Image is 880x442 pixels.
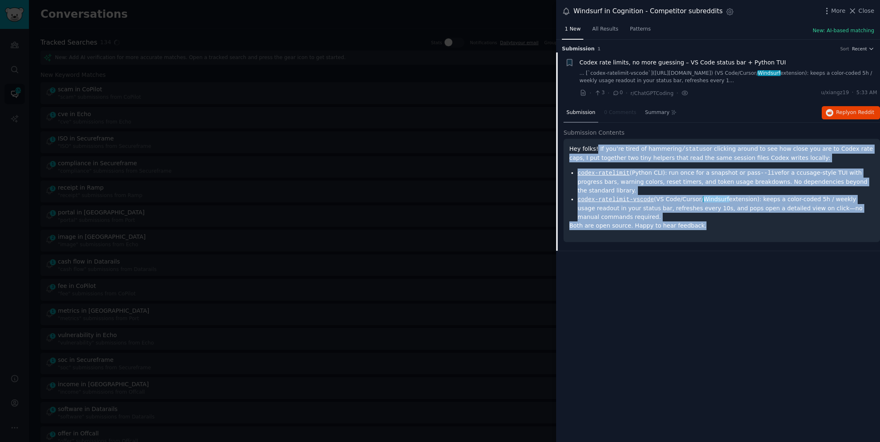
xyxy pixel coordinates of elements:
[569,221,874,230] p: Both are open source. Happy to hear feedback.
[852,46,874,52] button: Recent
[856,89,877,97] span: 5:33 AM
[859,7,874,15] span: Close
[840,46,849,52] div: Sort
[626,89,628,97] span: ·
[578,196,654,202] a: codex-ratelimit-vscode
[682,146,706,152] code: /status
[627,23,654,40] a: Patterns
[831,7,846,15] span: More
[592,26,618,33] span: All Results
[612,89,623,97] span: 0
[813,27,874,35] button: New: AI-based matching
[821,89,849,97] span: u/xiangz19
[566,109,595,116] span: Submission
[569,145,874,162] p: Hey folks! If you’re tired of hammering or clicking around to see how close you are to Codex rate...
[590,89,591,97] span: ·
[578,170,630,176] code: codex-ratelimit
[564,128,625,137] span: Submission Contents
[645,109,669,116] span: Summary
[852,46,867,52] span: Recent
[573,6,723,17] div: Windsurf in Cognition - Competitor subreddits
[630,26,651,33] span: Patterns
[580,70,878,84] a: ... [`codex-ratelimit-vscode`]([URL][DOMAIN_NAME]) (VS Code/Cursor/Windsurfextension): keeps a co...
[850,109,874,115] span: on Reddit
[578,196,654,203] code: codex-ratelimit-vscode
[594,89,604,97] span: 3
[562,45,595,53] span: Submission
[565,26,580,33] span: 1 New
[761,170,781,176] code: --live
[823,7,846,15] button: More
[580,58,786,67] a: Codex rate limits, no more guessing – VS Code status bar + Python TUI
[848,7,874,15] button: Close
[630,90,673,96] span: r/ChatGPTCoding
[608,89,609,97] span: ·
[597,46,600,51] span: 1
[578,169,630,176] a: codex-ratelimit
[562,23,583,40] a: 1 New
[757,70,781,76] span: Windsurf
[578,169,874,195] li: (Python CLI): run once for a snapshot or pass for a ccusage-style TUI with progress bars, warning...
[836,109,874,116] span: Reply
[852,89,854,97] span: ·
[703,196,730,202] span: Windsurf
[578,195,874,221] li: (VS Code/Cursor/ extension): keeps a color-coded 5h / weekly usage readout in your status bar, re...
[676,89,678,97] span: ·
[822,106,880,119] button: Replyon Reddit
[589,23,621,40] a: All Results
